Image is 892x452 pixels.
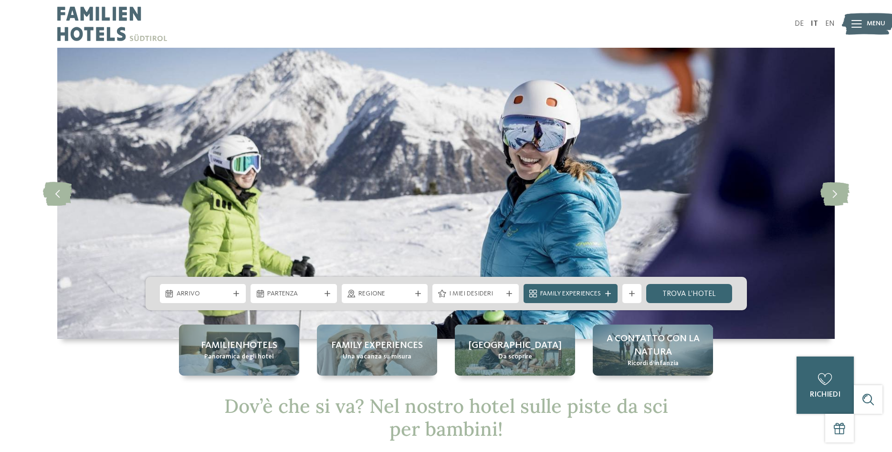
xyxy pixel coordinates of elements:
[331,339,423,352] span: Family experiences
[177,289,230,299] span: Arrivo
[810,391,840,399] span: richiedi
[867,19,885,29] span: Menu
[449,289,502,299] span: I miei desideri
[317,325,437,376] a: Hotel sulle piste da sci per bambini: divertimento senza confini Family experiences Una vacanza s...
[469,339,562,352] span: [GEOGRAPHIC_DATA]
[825,20,835,28] a: EN
[540,289,601,299] span: Family Experiences
[179,325,299,376] a: Hotel sulle piste da sci per bambini: divertimento senza confini Familienhotels Panoramica degli ...
[646,284,733,303] a: trova l’hotel
[795,20,804,28] a: DE
[201,339,277,352] span: Familienhotels
[455,325,575,376] a: Hotel sulle piste da sci per bambini: divertimento senza confini [GEOGRAPHIC_DATA] Da scoprire
[204,352,274,362] span: Panoramica degli hotel
[224,394,668,441] span: Dov’è che si va? Nel nostro hotel sulle piste da sci per bambini!
[602,332,703,359] span: A contatto con la natura
[797,357,854,414] a: richiedi
[628,359,679,368] span: Ricordi d’infanzia
[57,48,835,339] img: Hotel sulle piste da sci per bambini: divertimento senza confini
[358,289,411,299] span: Regione
[498,352,532,362] span: Da scoprire
[267,289,320,299] span: Partenza
[343,352,411,362] span: Una vacanza su misura
[811,20,818,28] a: IT
[593,325,713,376] a: Hotel sulle piste da sci per bambini: divertimento senza confini A contatto con la natura Ricordi...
